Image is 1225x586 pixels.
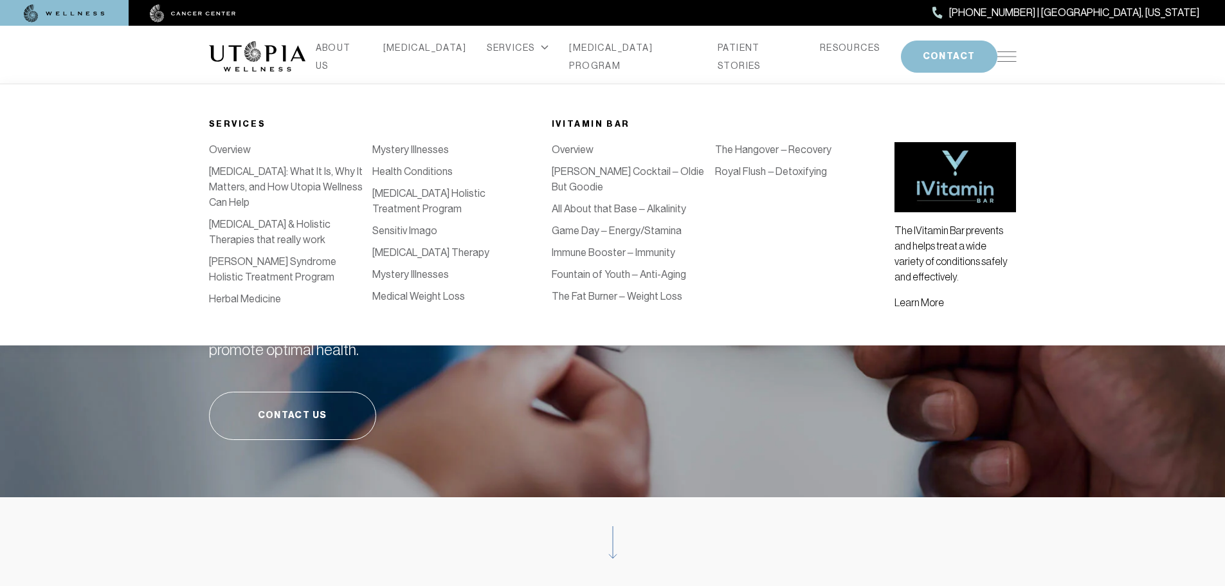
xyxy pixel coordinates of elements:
[372,290,465,302] a: Medical Weight Loss
[487,39,549,57] div: SERVICES
[894,223,1016,284] p: The IVitamin Bar prevents and helps treat a wide variety of conditions safely and effectively.
[372,143,449,156] a: Mystery Illnesses
[536,231,642,243] a: Bio-Identical Hormones
[209,116,536,132] div: Services
[316,39,363,75] a: ABOUT US
[536,209,613,221] a: [MEDICAL_DATA]
[715,165,827,178] a: Royal Flush – Detoxifying
[24,5,105,23] img: wellness
[901,41,997,73] button: CONTACT
[150,5,236,23] img: cancer center
[372,268,449,280] a: Mystery Illnesses
[894,142,1016,212] img: vitamin bar
[209,41,305,72] img: logo
[536,143,620,156] a: IV Vitamin Therapy
[894,297,944,308] a: Learn More
[372,246,489,259] a: [MEDICAL_DATA] Therapy
[552,246,675,259] a: Immune Booster – Immunity
[820,39,880,57] a: RESOURCES
[552,268,686,280] a: Fountain of Youth – Anti-Aging
[536,165,600,178] a: Detoxification
[552,165,704,193] a: [PERSON_NAME] Cocktail – Oldie But Goodie
[372,224,437,237] a: Sensitiv Imago
[552,224,682,237] a: Game Day – Energy/Stamina
[383,39,467,57] a: [MEDICAL_DATA]
[715,143,831,156] a: The Hangover – Recovery
[209,218,331,246] a: [MEDICAL_DATA] & Holistic Therapies that really work
[932,5,1199,21] a: [PHONE_NUMBER] | [GEOGRAPHIC_DATA], [US_STATE]
[209,165,363,208] a: [MEDICAL_DATA]: What It Is, Why It Matters, and How Utopia Wellness Can Help
[372,187,485,215] a: [MEDICAL_DATA] Holistic Treatment Program
[997,51,1017,62] img: icon-hamburger
[718,39,799,75] a: PATIENT STORIES
[209,143,251,156] a: Overview
[569,39,697,75] a: [MEDICAL_DATA] PROGRAM
[552,203,686,215] a: All About that Base – Alkalinity
[536,187,613,199] a: [MEDICAL_DATA]
[372,165,453,178] a: Health Conditions
[552,290,682,302] a: The Fat Burner – Weight Loss
[209,392,376,440] a: Contact Us
[552,143,594,156] a: Overview
[209,255,336,283] a: [PERSON_NAME] Syndrome Holistic Treatment Program
[949,5,1199,21] span: [PHONE_NUMBER] | [GEOGRAPHIC_DATA], [US_STATE]
[552,116,879,132] div: iVitamin Bar
[209,293,281,305] a: Herbal Medicine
